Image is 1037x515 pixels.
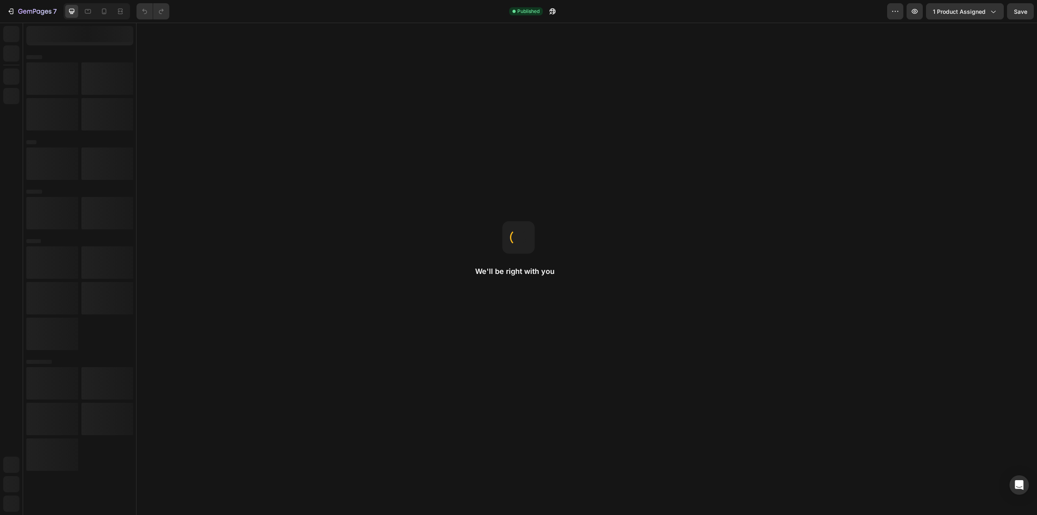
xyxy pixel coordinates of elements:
button: 7 [3,3,60,19]
span: Published [517,8,540,15]
h2: We'll be right with you [475,267,562,276]
span: Save [1014,8,1027,15]
p: 7 [53,6,57,16]
button: 1 product assigned [926,3,1004,19]
button: Save [1007,3,1034,19]
span: 1 product assigned [933,7,986,16]
div: Undo/Redo [137,3,169,19]
div: Open Intercom Messenger [1009,475,1029,495]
